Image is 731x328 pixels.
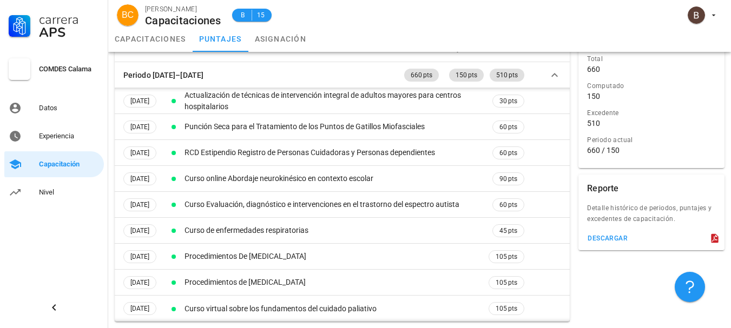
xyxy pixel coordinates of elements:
[39,132,100,140] div: Experiencia
[182,296,486,322] td: Curso virtual sobre los fundamentos del cuidado paliativo
[193,26,248,52] a: puntajes
[499,225,517,236] span: 45 pts
[411,69,432,82] span: 660 pts
[587,64,600,74] div: 660
[456,69,477,82] span: 150 pts
[587,145,716,155] div: 660 / 150
[239,10,247,21] span: B
[130,251,149,263] span: [DATE]
[182,192,486,218] td: Curso Evaluación, diagnóstico e intervenciones en el trastorno del espectro autista
[4,123,104,149] a: Experiencia
[130,173,149,185] span: [DATE]
[182,244,486,270] td: Procedimientos De [MEDICAL_DATA]
[182,270,486,296] td: Procedimientos de [MEDICAL_DATA]
[443,45,477,53] span: Computado
[122,4,134,26] span: BC
[4,179,104,205] a: Nivel
[108,26,193,52] a: capacitaciones
[496,277,517,288] span: 105 pts
[496,251,517,262] span: 105 pts
[587,235,628,242] div: descargar
[587,81,716,91] div: Computado
[488,45,518,53] span: Excedente
[4,151,104,177] a: Capacitación
[248,26,313,52] a: asignación
[256,10,265,21] span: 15
[182,140,486,166] td: RCD Estipendio Registro de Personas Cuidadoras y Personas dependientes
[123,45,146,53] span: Periodo
[39,188,100,197] div: Nivel
[499,122,517,132] span: 60 pts
[499,96,517,106] span: 30 pts
[496,303,517,314] span: 105 pts
[499,148,517,158] span: 60 pts
[145,4,221,15] div: [PERSON_NAME]
[587,175,618,203] div: Reporte
[182,114,486,140] td: Punción Seca para el Tratamiento de los Puntos de Gatillos Miofasciales
[130,303,149,314] span: [DATE]
[499,173,517,184] span: 90 pts
[123,69,203,81] div: Periodo [DATE]–[DATE]
[39,13,100,26] div: Carrera
[587,118,600,128] div: 510
[182,166,486,192] td: Curso online Abordaje neurokinésico en contexto escolar
[130,277,149,289] span: [DATE]
[578,203,725,231] div: Detalle histórico de periodos, puntajes y excedentes de capacitación.
[130,225,149,237] span: [DATE]
[587,135,716,145] div: Periodo actual
[587,53,716,64] div: Total
[4,95,104,121] a: Datos
[688,6,705,24] div: avatar
[182,88,486,114] td: Actualización de técnicas de intervención integral de adultos mayores para centros hospitalarios
[130,95,149,107] span: [DATE]
[130,121,149,133] span: [DATE]
[496,69,518,82] span: 510 pts
[499,199,517,210] span: 60 pts
[182,218,486,244] td: Curso de enfermedades respiratorias
[130,147,149,159] span: [DATE]
[411,45,425,53] span: Total
[39,26,100,39] div: APS
[117,4,139,26] div: avatar
[39,160,100,169] div: Capacitación
[145,15,221,26] div: Capacitaciones
[587,108,716,118] div: Excedente
[587,91,600,101] div: 150
[130,199,149,211] span: [DATE]
[583,231,632,246] button: descargar
[39,104,100,112] div: Datos
[39,65,100,73] div: COMDES Calama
